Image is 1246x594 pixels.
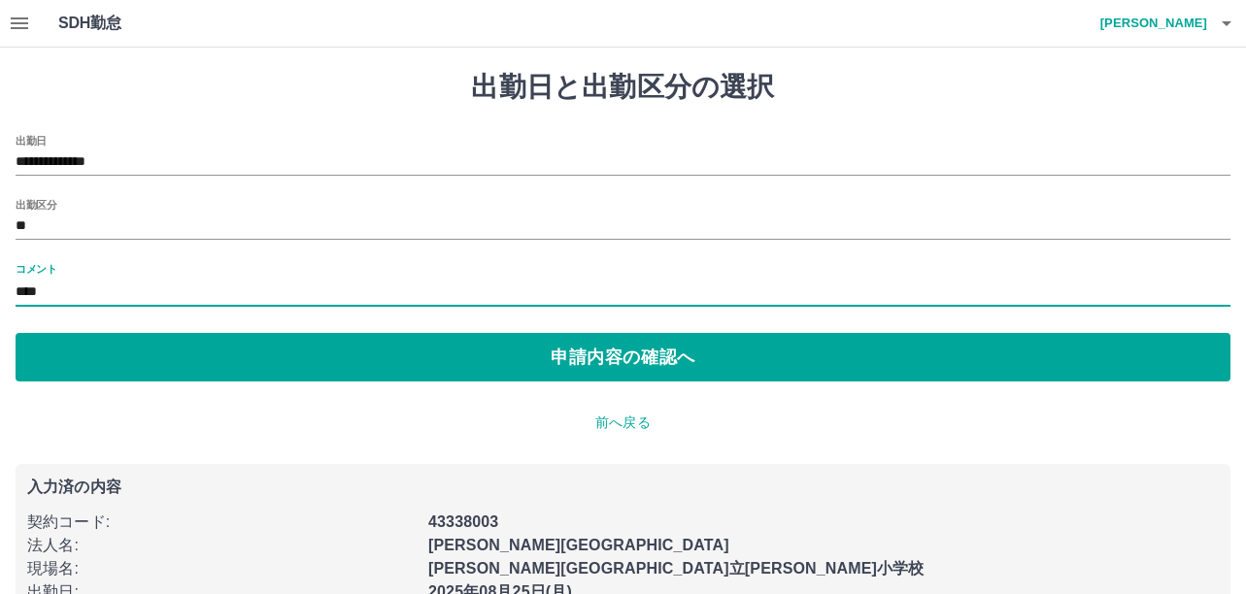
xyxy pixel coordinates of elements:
label: 出勤区分 [16,197,56,212]
button: 申請内容の確認へ [16,333,1230,381]
label: コメント [16,261,56,276]
p: 現場名 : [27,557,417,580]
p: 前へ戻る [16,412,1230,433]
p: 法人名 : [27,534,417,557]
p: 入力済の内容 [27,479,1219,495]
p: 契約コード : [27,511,417,534]
h1: 出勤日と出勤区分の選択 [16,71,1230,104]
b: [PERSON_NAME][GEOGRAPHIC_DATA] [428,537,729,553]
b: 43338003 [428,513,498,530]
label: 出勤日 [16,133,47,148]
b: [PERSON_NAME][GEOGRAPHIC_DATA]立[PERSON_NAME]小学校 [428,560,924,577]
